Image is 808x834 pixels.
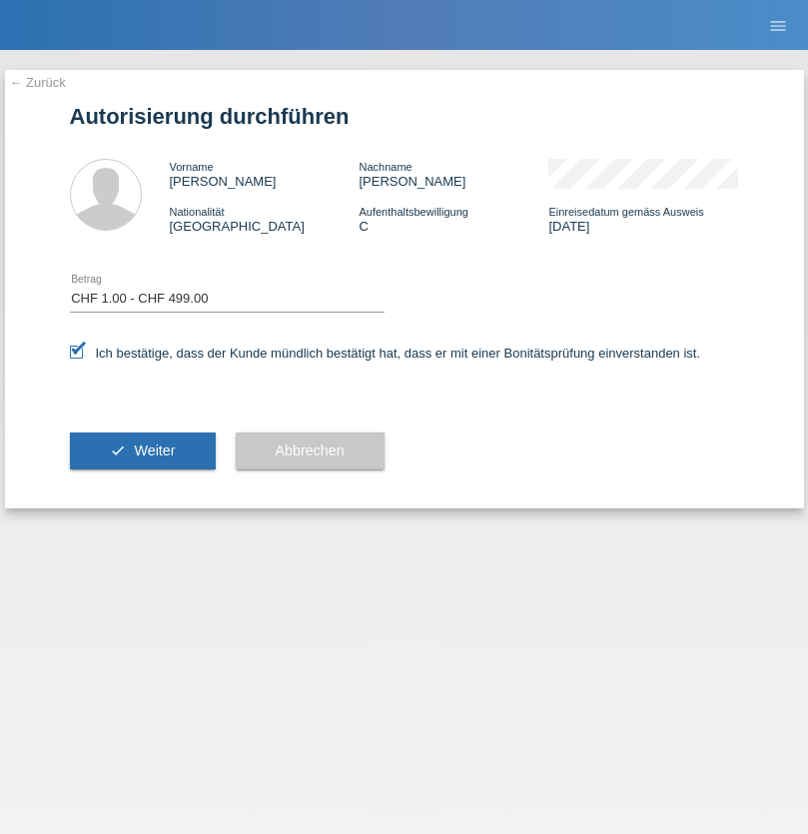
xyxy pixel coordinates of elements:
[170,204,360,234] div: [GEOGRAPHIC_DATA]
[359,204,548,234] div: C
[170,159,360,189] div: [PERSON_NAME]
[110,442,126,458] i: check
[134,442,175,458] span: Weiter
[758,19,798,31] a: menu
[236,432,385,470] button: Abbrechen
[548,204,738,234] div: [DATE]
[548,206,703,218] span: Einreisedatum gemäss Ausweis
[359,206,467,218] span: Aufenthaltsbewilligung
[359,161,411,173] span: Nachname
[10,75,66,90] a: ← Zurück
[70,104,739,129] h1: Autorisierung durchführen
[70,346,701,361] label: Ich bestätige, dass der Kunde mündlich bestätigt hat, dass er mit einer Bonitätsprüfung einversta...
[768,16,788,36] i: menu
[359,159,548,189] div: [PERSON_NAME]
[70,432,216,470] button: check Weiter
[170,161,214,173] span: Vorname
[170,206,225,218] span: Nationalität
[276,442,345,458] span: Abbrechen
